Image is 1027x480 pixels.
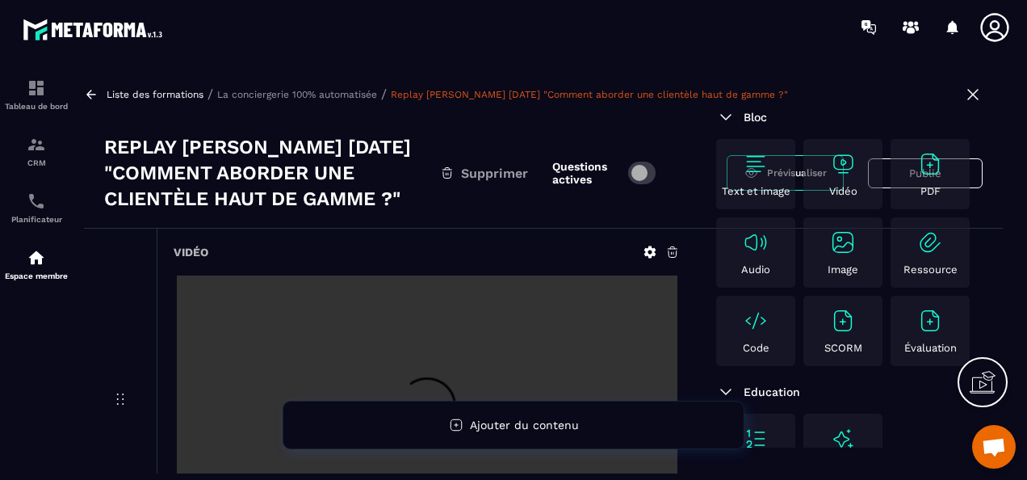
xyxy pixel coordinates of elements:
[217,89,377,100] a: La conciergerie 100% automatisée
[716,382,736,402] img: arrow-down
[904,342,957,354] p: Évaluation
[741,263,770,276] p: Audio
[23,15,168,44] img: logo
[207,86,213,102] span: /
[27,248,46,267] img: automations
[917,229,943,255] img: text-image no-wrap
[4,102,69,111] p: Tableau de bord
[716,107,736,127] img: arrow-down
[107,89,203,100] a: Liste des formations
[27,192,46,211] img: scheduler
[4,236,69,293] a: automationsautomationsEspace membre
[824,342,862,354] p: SCORM
[920,185,941,197] p: PDF
[743,229,769,255] img: text-image no-wrap
[830,151,856,177] img: text-image no-wrap
[744,385,800,398] span: Education
[743,151,769,177] img: text-image no-wrap
[828,263,858,276] p: Image
[722,185,790,197] p: Text et image
[830,426,856,452] img: text-image
[174,246,208,259] h6: Vidéo
[4,158,69,167] p: CRM
[830,229,856,255] img: text-image no-wrap
[27,78,46,98] img: formation
[4,215,69,224] p: Planificateur
[917,308,943,334] img: text-image no-wrap
[381,86,387,102] span: /
[552,160,620,186] label: Questions actives
[830,308,856,334] img: text-image no-wrap
[391,89,788,100] a: Replay [PERSON_NAME] [DATE] "Comment aborder une clientèle haut de gamme ?"
[104,134,440,212] h3: Replay [PERSON_NAME] [DATE] "Comment aborder une clientèle haut de gamme ?"
[743,308,769,334] img: text-image no-wrap
[972,425,1016,469] div: Ouvrir le chat
[743,426,769,452] img: text-image no-wrap
[917,151,943,177] img: text-image no-wrap
[903,263,958,276] p: Ressource
[461,166,528,181] span: Supprimer
[743,342,769,354] p: Code
[4,123,69,179] a: formationformationCRM
[4,272,69,280] p: Espace membre
[4,66,69,123] a: formationformationTableau de bord
[27,135,46,154] img: formation
[829,185,857,197] p: Vidéo
[470,419,579,432] span: Ajouter du contenu
[744,111,767,124] span: Bloc
[4,179,69,236] a: schedulerschedulerPlanificateur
